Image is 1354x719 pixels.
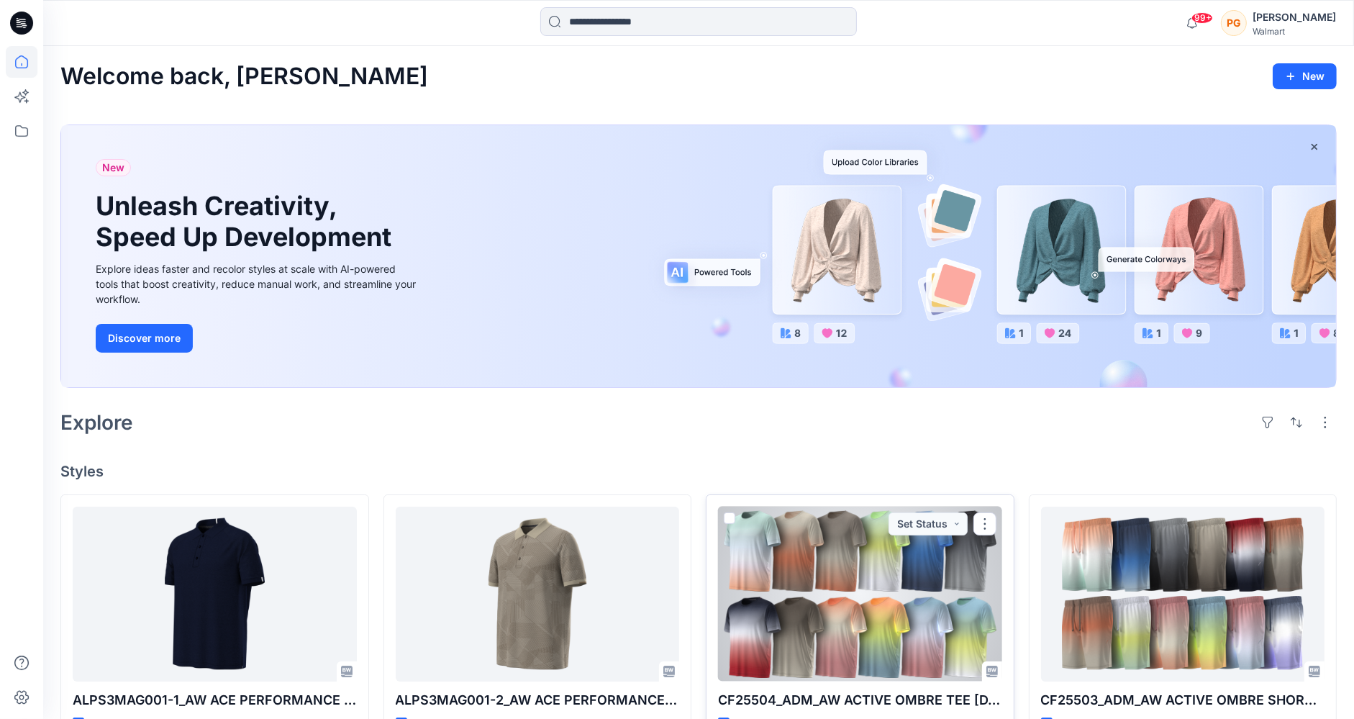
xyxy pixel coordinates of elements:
[96,324,419,353] a: Discover more
[718,507,1002,682] a: CF25504_ADM_AW ACTIVE OMBRE TEE 23MAY25
[73,690,357,710] p: ALPS3MAG001-1_AW ACE PERFORMANCE POLO - OPTION 1
[396,507,680,682] a: ALPS3MAG001-2_AW ACE PERFORMANCE POLO - OPTION 2
[102,159,124,176] span: New
[1041,690,1325,710] p: CF25503_ADM_AW ACTIVE OMBRE SHORT [DATE]
[96,261,419,307] div: Explore ideas faster and recolor styles at scale with AI-powered tools that boost creativity, red...
[1041,507,1325,682] a: CF25503_ADM_AW ACTIVE OMBRE SHORT 23MAY25
[60,463,1337,480] h4: Styles
[1191,12,1213,24] span: 99+
[1253,26,1336,37] div: Walmart
[718,690,1002,710] p: CF25504_ADM_AW ACTIVE OMBRE TEE [DATE]
[96,191,398,253] h1: Unleash Creativity, Speed Up Development
[1253,9,1336,26] div: [PERSON_NAME]
[1273,63,1337,89] button: New
[1221,10,1247,36] div: PG
[60,411,133,434] h2: Explore
[396,690,680,710] p: ALPS3MAG001-2_AW ACE PERFORMANCE POLO - OPTION 2
[73,507,357,682] a: ALPS3MAG001-1_AW ACE PERFORMANCE POLO - OPTION 1
[60,63,428,90] h2: Welcome back, [PERSON_NAME]
[96,324,193,353] button: Discover more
